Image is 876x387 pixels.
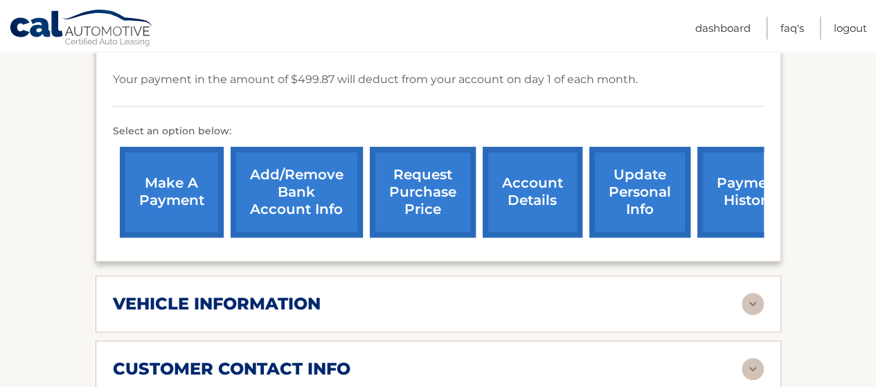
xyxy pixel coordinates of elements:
a: payment history [697,147,801,237]
p: Your payment in the amount of $499.87 will deduct from your account on day 1 of each month. [113,70,638,89]
a: account details [483,147,582,237]
a: Dashboard [695,17,751,39]
img: accordion-rest.svg [742,358,764,380]
a: make a payment [120,147,224,237]
a: Logout [834,17,867,39]
a: request purchase price [370,147,476,237]
a: update personal info [589,147,690,237]
a: Add/Remove bank account info [231,147,363,237]
img: accordion-rest.svg [742,293,764,315]
h2: customer contact info [113,359,350,379]
a: Cal Automotive [9,9,154,49]
h2: vehicle information [113,294,321,314]
p: Select an option below: [113,123,764,140]
a: FAQ's [780,17,804,39]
